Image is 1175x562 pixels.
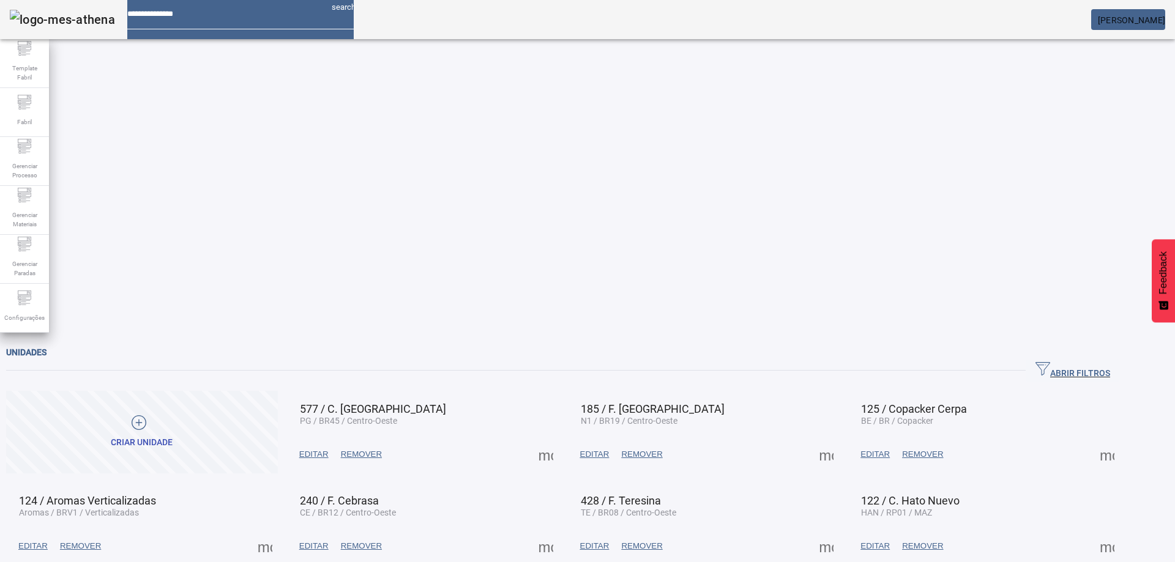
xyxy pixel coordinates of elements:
span: TE / BR08 / Centro-Oeste [581,508,676,517]
span: EDITAR [18,540,48,552]
button: Mais [254,535,276,557]
span: REMOVER [60,540,101,552]
button: REMOVER [54,535,107,557]
button: REMOVER [335,535,388,557]
button: Mais [535,443,557,465]
button: REMOVER [896,535,949,557]
span: 577 / C. [GEOGRAPHIC_DATA] [300,402,446,415]
span: EDITAR [580,540,610,552]
button: REMOVER [896,443,949,465]
span: REMOVER [621,540,662,552]
button: EDITAR [854,443,896,465]
span: Gerenciar Processo [6,158,43,183]
span: 185 / F. [GEOGRAPHIC_DATA] [581,402,725,415]
button: EDITAR [293,535,335,557]
span: REMOVER [902,540,943,552]
span: Feedback [1158,251,1169,294]
img: logo-mes-athena [10,10,115,29]
span: Gerenciar Materiais [6,207,43,232]
span: EDITAR [580,448,610,460]
button: Mais [1096,535,1118,557]
button: Mais [535,535,557,557]
span: Template Fabril [6,60,43,86]
span: REMOVER [621,448,662,460]
button: EDITAR [574,443,616,465]
button: Feedback - Mostrar pesquisa [1152,239,1175,322]
button: REMOVER [335,443,388,465]
span: 240 / F. Cebrasa [300,494,379,507]
span: ABRIR FILTROS [1035,361,1110,380]
span: EDITAR [299,540,329,552]
span: REMOVER [341,540,382,552]
span: EDITAR [860,448,890,460]
span: HAN / RP01 / MAZ [861,508,932,517]
button: ABRIR FILTROS [1026,360,1120,382]
span: 428 / F. Teresina [581,494,661,507]
span: REMOVER [341,448,382,460]
button: EDITAR [12,535,54,557]
button: EDITAR [574,535,616,557]
button: Mais [815,443,837,465]
span: Gerenciar Paradas [6,256,43,281]
span: 125 / Copacker Cerpa [861,402,967,415]
span: CE / BR12 / Centro-Oeste [300,508,396,517]
span: PG / BR45 / Centro-Oeste [300,416,397,426]
span: EDITAR [299,448,329,460]
span: Configurações [1,309,48,326]
span: BE / BR / Copacker [861,416,933,426]
span: Unidades [6,347,47,357]
span: 122 / C. Hato Nuevo [861,494,960,507]
span: EDITAR [860,540,890,552]
span: N1 / BR19 / Centro-Oeste [581,416,677,426]
button: REMOVER [615,535,668,557]
div: Criar unidade [111,437,173,449]
button: Mais [1096,443,1118,465]
button: REMOVER [615,443,668,465]
span: REMOVER [902,448,943,460]
span: Fabril [13,114,35,130]
span: 124 / Aromas Verticalizadas [19,494,156,507]
span: Aromas / BRV1 / Verticalizadas [19,508,139,517]
button: Mais [815,535,837,557]
button: EDITAR [293,443,335,465]
span: [PERSON_NAME] [1098,15,1165,25]
button: EDITAR [854,535,896,557]
button: Criar unidade [6,391,278,473]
